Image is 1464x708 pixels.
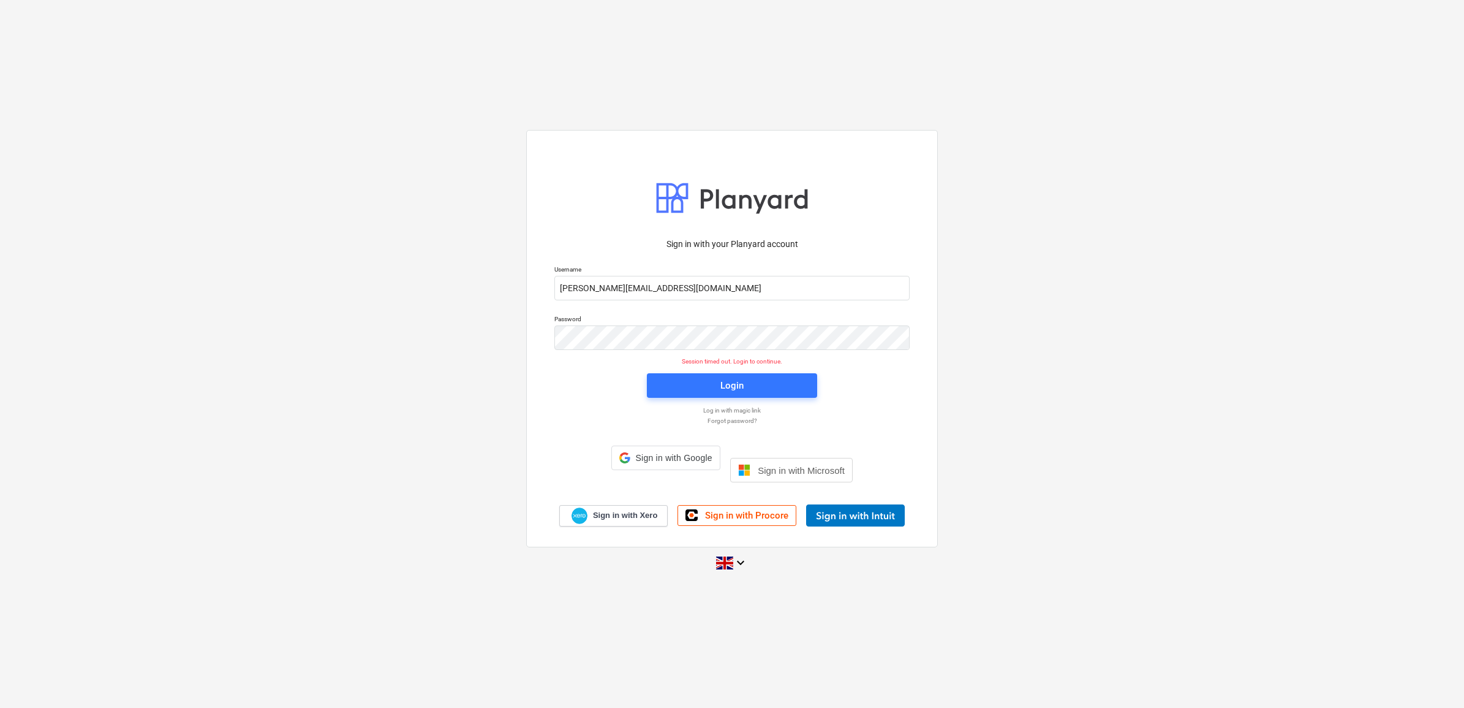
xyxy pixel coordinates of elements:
[559,505,668,527] a: Sign in with Xero
[677,505,796,526] a: Sign in with Procore
[611,446,720,470] div: Sign in with Google
[758,465,845,476] span: Sign in with Microsoft
[738,464,750,476] img: Microsoft logo
[605,469,726,496] iframe: Sign in with Google Button
[733,555,748,570] i: keyboard_arrow_down
[593,510,657,521] span: Sign in with Xero
[554,238,910,251] p: Sign in with your Planyard account
[554,276,910,300] input: Username
[547,357,917,365] p: Session timed out. Login to continue.
[548,406,916,414] a: Log in with magic link
[720,378,744,394] div: Login
[554,315,910,325] p: Password
[705,510,788,521] span: Sign in with Procore
[554,265,910,276] p: Username
[647,373,817,398] button: Login
[635,453,712,463] span: Sign in with Google
[572,508,587,524] img: Xero logo
[548,417,916,425] a: Forgot password?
